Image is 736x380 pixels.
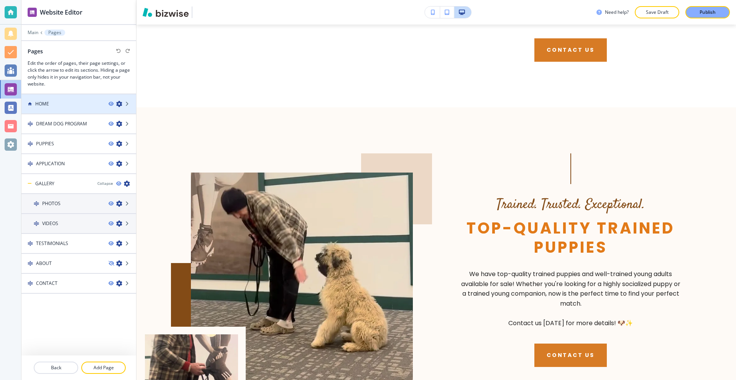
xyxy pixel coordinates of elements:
button: Back [34,362,78,374]
img: Drag [28,261,33,266]
div: DragVIDEOS [21,214,136,234]
h4: DREAM DOG PROGRAM [36,120,87,127]
h4: HOME [35,100,49,107]
button: Publish [685,6,730,18]
div: HOME [21,94,136,114]
div: DragABOUT [21,254,136,274]
p: Save Draft [645,9,669,16]
button: contact us [534,343,607,367]
h2: Pages [28,47,43,55]
h4: PHOTOS [42,200,61,207]
button: Add Page [81,362,126,374]
img: Bizwise Logo [143,8,189,17]
img: Your Logo [195,10,216,15]
h4: CONTACT [36,280,58,287]
h4: TESTIMONIALS [36,240,68,247]
div: DragDREAM DOG PROGRAM [21,114,136,134]
h3: Need help? [605,9,629,16]
img: Drag [28,121,33,127]
h2: Website Editor [40,8,82,17]
button: Pages [44,30,65,36]
h4: VIDEOS [42,220,58,227]
div: DragTESTIMONIALS [21,234,136,254]
button: Main [28,30,38,35]
h4: GALLERY [35,180,54,187]
p: Publish [700,9,716,16]
h4: ABOUT [36,260,52,267]
h4: APPLICATION [36,160,65,167]
img: Drag [28,161,33,166]
p: Contact us [DATE] for more details! 🐶✨ [460,318,682,328]
img: editor icon [28,8,37,17]
h4: PUPPIES [36,140,54,147]
p: Trained. Trusted. Exceptional. [496,196,645,214]
div: DragCONTACT [21,274,136,294]
p: Add Page [82,364,125,371]
img: Drag [34,221,39,226]
div: GALLERYCollapseDragPHOTOSDragVIDEOS [21,174,136,234]
div: DragPHOTOS [21,194,136,214]
p: Back [34,364,77,371]
img: Drag [34,201,39,206]
h3: Edit the order of pages, their page settings, or click the arrow to edit its sections. Hiding a p... [28,60,130,87]
span: top-quality trained puppies [467,217,680,258]
img: Drag [28,141,33,146]
button: contact us [534,38,607,61]
p: We have top-quality trained puppies and well-trained young adults available for sale! Whether you... [460,269,682,308]
img: Drag [28,241,33,246]
div: DragPUPPIES [21,134,136,154]
p: Pages [48,30,61,35]
button: Collapse [97,181,113,186]
button: Save Draft [635,6,679,18]
img: Drag [28,281,33,286]
div: DragAPPLICATION [21,154,136,174]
